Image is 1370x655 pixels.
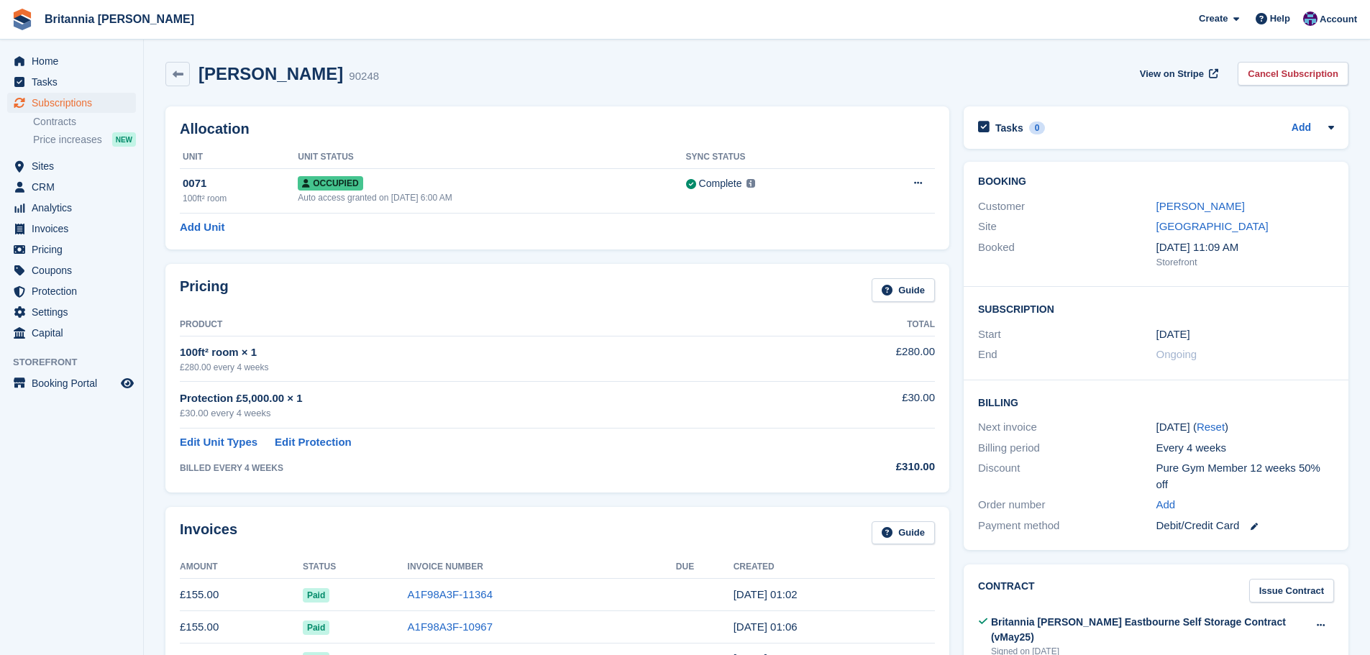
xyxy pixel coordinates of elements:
[198,64,343,83] h2: [PERSON_NAME]
[1156,200,1245,212] a: [PERSON_NAME]
[7,51,136,71] a: menu
[32,177,118,197] span: CRM
[183,175,298,192] div: 0071
[995,122,1023,134] h2: Tasks
[1140,67,1204,81] span: View on Stripe
[298,176,362,191] span: Occupied
[978,579,1035,603] h2: Contract
[7,177,136,197] a: menu
[1029,122,1046,134] div: 0
[32,156,118,176] span: Sites
[183,192,298,205] div: 100ft² room
[1156,326,1190,343] time: 2025-06-30 00:00:00 UTC
[734,620,798,633] time: 2025-07-28 00:06:29 UTC
[303,556,408,579] th: Status
[33,132,136,147] a: Price increases NEW
[1156,460,1334,493] div: Pure Gym Member 12 weeks 50% off
[795,336,935,381] td: £280.00
[32,198,118,218] span: Analytics
[180,344,795,361] div: 100ft² room × 1
[795,459,935,475] div: £310.00
[676,556,734,579] th: Due
[1249,579,1334,603] a: Issue Contract
[298,191,685,204] div: Auto access granted on [DATE] 6:00 AM
[298,146,685,169] th: Unit Status
[978,198,1156,215] div: Customer
[32,72,118,92] span: Tasks
[7,93,136,113] a: menu
[7,198,136,218] a: menu
[33,115,136,129] a: Contracts
[1270,12,1290,26] span: Help
[180,556,303,579] th: Amount
[119,375,136,392] a: Preview store
[734,588,798,600] time: 2025-08-25 00:02:07 UTC
[7,373,136,393] a: menu
[180,390,795,407] div: Protection £5,000.00 × 1
[32,93,118,113] span: Subscriptions
[699,176,742,191] div: Complete
[7,281,136,301] a: menu
[1292,120,1311,137] a: Add
[1320,12,1357,27] span: Account
[408,556,676,579] th: Invoice Number
[978,460,1156,493] div: Discount
[991,615,1307,645] div: Britannia [PERSON_NAME] Eastbourne Self Storage Contract (vMay25)
[13,355,143,370] span: Storefront
[978,419,1156,436] div: Next invoice
[180,313,795,336] th: Product
[1156,419,1334,436] div: [DATE] ( )
[180,462,795,475] div: BILLED EVERY 4 WEEKS
[7,219,136,239] a: menu
[303,588,329,603] span: Paid
[1156,518,1334,534] div: Debit/Credit Card
[1156,440,1334,457] div: Every 4 weeks
[12,9,33,30] img: stora-icon-8386f47178a22dfd0bd8f6a31ec36ba5ce8667c1dd55bd0f319d3a0aa187defe.svg
[32,281,118,301] span: Protection
[180,219,224,236] a: Add Unit
[32,323,118,343] span: Capital
[734,556,935,579] th: Created
[39,7,200,31] a: Britannia [PERSON_NAME]
[746,179,755,188] img: icon-info-grey-7440780725fd019a000dd9b08b2336e03edf1995a4989e88bcd33f0948082b44.svg
[7,156,136,176] a: menu
[978,301,1334,316] h2: Subscription
[180,121,935,137] h2: Allocation
[32,373,118,393] span: Booking Portal
[408,620,493,633] a: A1F98A3F-10967
[180,361,795,374] div: £280.00 every 4 weeks
[978,497,1156,513] div: Order number
[7,260,136,280] a: menu
[7,72,136,92] a: menu
[1156,348,1197,360] span: Ongoing
[32,239,118,260] span: Pricing
[408,588,493,600] a: A1F98A3F-11364
[112,132,136,147] div: NEW
[978,176,1334,188] h2: Booking
[1156,497,1176,513] a: Add
[349,68,379,85] div: 90248
[32,219,118,239] span: Invoices
[978,219,1156,235] div: Site
[7,323,136,343] a: menu
[180,579,303,611] td: £155.00
[180,611,303,643] td: £155.00
[1238,62,1348,86] a: Cancel Subscription
[795,382,935,429] td: £30.00
[303,620,329,635] span: Paid
[180,278,229,302] h2: Pricing
[978,518,1156,534] div: Payment method
[7,239,136,260] a: menu
[32,302,118,322] span: Settings
[872,278,935,302] a: Guide
[33,133,102,147] span: Price increases
[795,313,935,336] th: Total
[978,347,1156,363] div: End
[978,440,1156,457] div: Billing period
[1156,239,1334,256] div: [DATE] 11:09 AM
[978,395,1334,409] h2: Billing
[1199,12,1228,26] span: Create
[1156,220,1269,232] a: [GEOGRAPHIC_DATA]
[7,302,136,322] a: menu
[180,521,237,545] h2: Invoices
